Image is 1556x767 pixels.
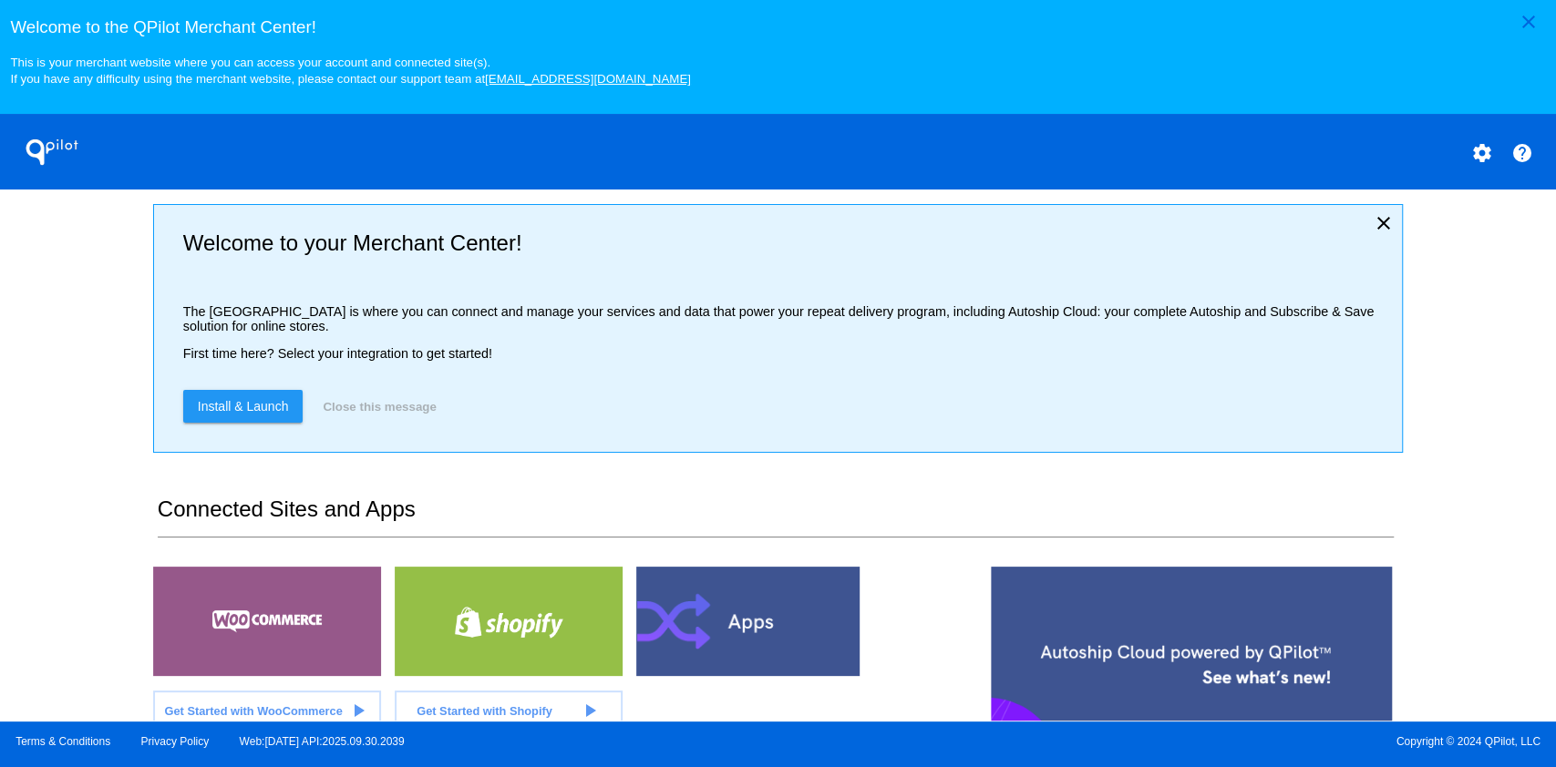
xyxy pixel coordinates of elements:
[183,304,1387,333] p: The [GEOGRAPHIC_DATA] is where you can connect and manage your services and data that power your ...
[15,735,110,748] a: Terms & Conditions
[1511,142,1533,164] mat-icon: help
[183,346,1387,361] p: First time here? Select your integration to get started!
[1518,11,1540,33] mat-icon: close
[578,700,600,721] mat-icon: play_arrow
[15,134,88,170] h1: QPilot
[198,399,289,414] span: Install & Launch
[153,690,381,731] a: Get Started with WooCommerce
[10,17,1545,37] h3: Welcome to the QPilot Merchant Center!
[158,496,1394,537] h2: Connected Sites and Apps
[417,704,552,718] span: Get Started with Shopify
[10,56,690,86] small: This is your merchant website where you can access your account and connected site(s). If you hav...
[183,230,1387,256] h2: Welcome to your Merchant Center!
[794,735,1541,748] span: Copyright © 2024 QPilot, LLC
[164,704,342,718] span: Get Started with WooCommerce
[141,735,210,748] a: Privacy Policy
[1373,212,1395,234] mat-icon: close
[240,735,405,748] a: Web:[DATE] API:2025.09.30.2039
[485,72,691,86] a: [EMAIL_ADDRESS][DOMAIN_NAME]
[347,700,369,721] mat-icon: play_arrow
[317,390,441,423] button: Close this message
[395,690,623,731] a: Get Started with Shopify
[1470,142,1492,164] mat-icon: settings
[183,390,304,423] a: Install & Launch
